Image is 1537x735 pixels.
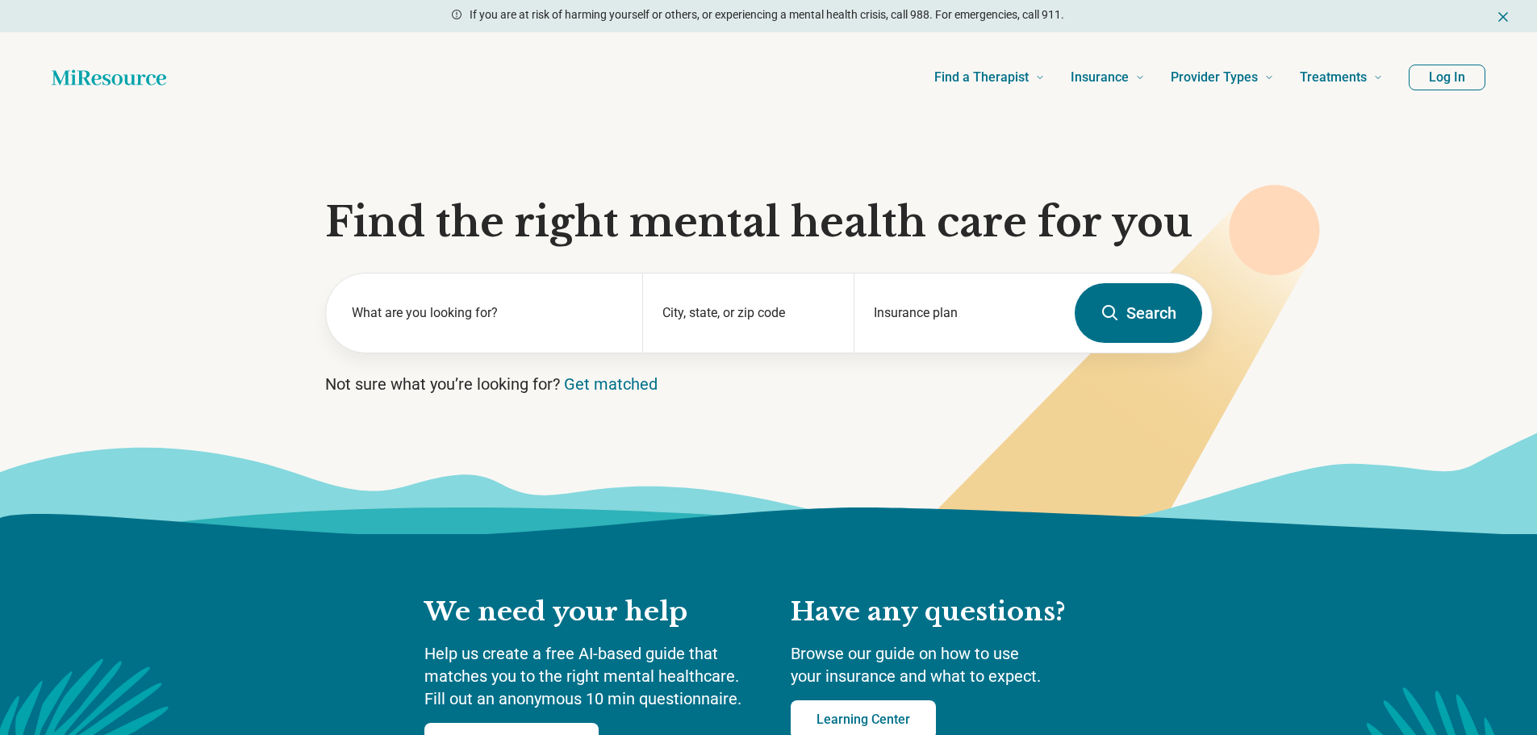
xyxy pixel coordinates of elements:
[1171,45,1274,110] a: Provider Types
[934,45,1045,110] a: Find a Therapist
[325,198,1213,247] h1: Find the right mental health care for you
[1071,66,1129,89] span: Insurance
[791,595,1113,629] h2: Have any questions?
[564,374,658,394] a: Get matched
[470,6,1064,23] p: If you are at risk of harming yourself or others, or experiencing a mental health crisis, call 98...
[424,595,758,629] h2: We need your help
[791,642,1113,687] p: Browse our guide on how to use your insurance and what to expect.
[52,61,166,94] a: Home page
[1071,45,1145,110] a: Insurance
[1300,45,1383,110] a: Treatments
[934,66,1029,89] span: Find a Therapist
[1075,283,1202,343] button: Search
[1409,65,1485,90] button: Log In
[1300,66,1367,89] span: Treatments
[325,373,1213,395] p: Not sure what you’re looking for?
[352,303,624,323] label: What are you looking for?
[1171,66,1258,89] span: Provider Types
[424,642,758,710] p: Help us create a free AI-based guide that matches you to the right mental healthcare. Fill out an...
[1495,6,1511,26] button: Dismiss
